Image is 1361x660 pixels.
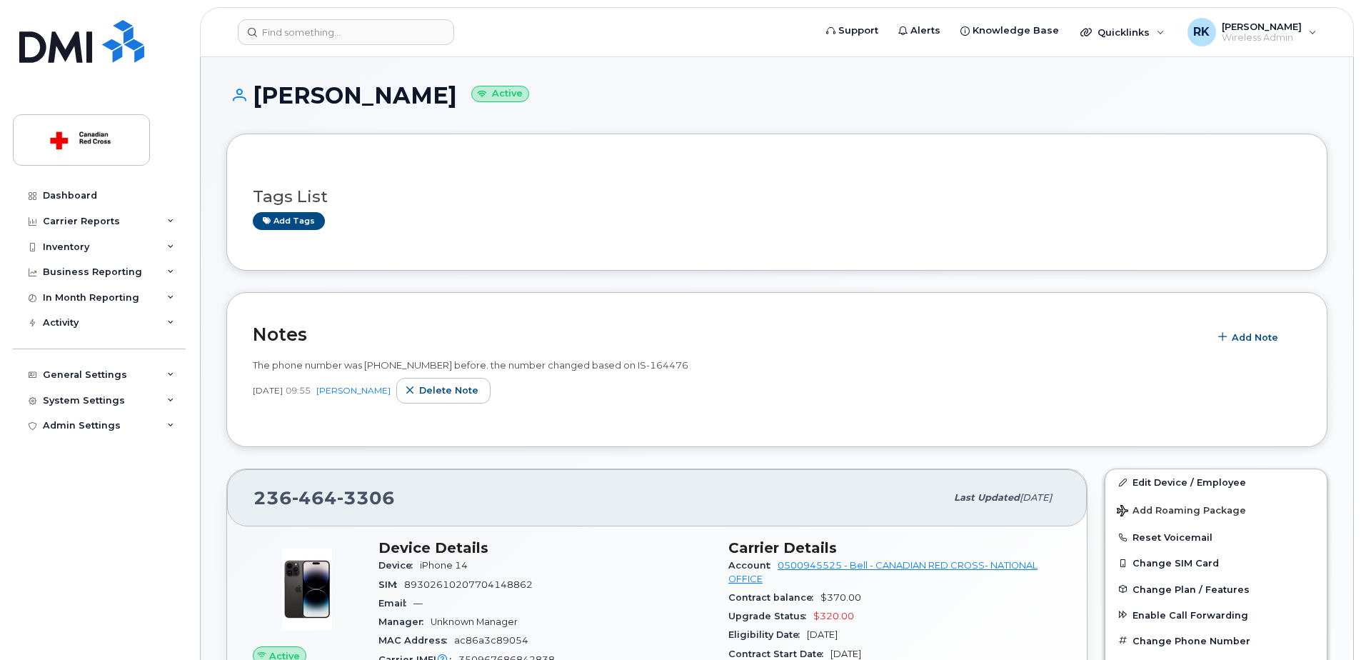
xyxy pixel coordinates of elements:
span: ac86a3c89054 [454,635,528,646]
button: Change Plan / Features [1105,576,1327,602]
span: [DATE] [1020,492,1052,503]
button: Reset Voicemail [1105,524,1327,550]
span: Change Plan / Features [1133,584,1250,594]
span: 464 [292,487,337,509]
span: Eligibility Date [728,629,807,640]
span: [DATE] [253,384,283,396]
h3: Device Details [378,539,711,556]
span: [DATE] [807,629,838,640]
span: Last updated [954,492,1020,503]
span: 09:55 [286,384,311,396]
a: [PERSON_NAME] [316,385,391,396]
span: Contract balance [728,592,820,603]
h1: [PERSON_NAME] [226,83,1327,108]
span: Unknown Manager [431,616,518,627]
span: $370.00 [820,592,861,603]
span: Delete note [419,384,478,397]
span: — [413,598,423,609]
a: Edit Device / Employee [1105,469,1327,495]
span: Manager [378,616,431,627]
button: Add Note [1209,324,1290,350]
h3: Tags List [253,188,1301,206]
span: MAC Address [378,635,454,646]
button: Change Phone Number [1105,628,1327,654]
span: iPhone 14 [420,560,468,571]
span: $320.00 [813,611,854,621]
span: Add Note [1232,331,1278,344]
h2: Notes [253,324,1202,345]
small: Active [471,86,529,102]
button: Enable Call Forwarding [1105,602,1327,628]
h3: Carrier Details [728,539,1061,556]
span: SIM [378,579,404,590]
img: image20231002-3703462-njx0qo.jpeg [264,546,350,632]
span: Enable Call Forwarding [1133,609,1248,620]
span: Upgrade Status [728,611,813,621]
button: Add Roaming Package [1105,495,1327,524]
a: 0500945525 - Bell - CANADIAN RED CROSS- NATIONAL OFFICE [728,560,1038,584]
span: [DATE] [830,649,861,659]
span: Add Roaming Package [1117,505,1246,519]
span: Email [378,598,413,609]
button: Delete note [396,378,491,404]
span: Account [728,560,778,571]
span: Device [378,560,420,571]
span: 89302610207704148862 [404,579,533,590]
button: Change SIM Card [1105,550,1327,576]
span: 236 [253,487,395,509]
span: Contract Start Date [728,649,830,659]
span: The phone number was [PHONE_NUMBER] before. the number changed based on IS-164476 [253,359,688,371]
span: 3306 [337,487,395,509]
a: Add tags [253,212,325,230]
